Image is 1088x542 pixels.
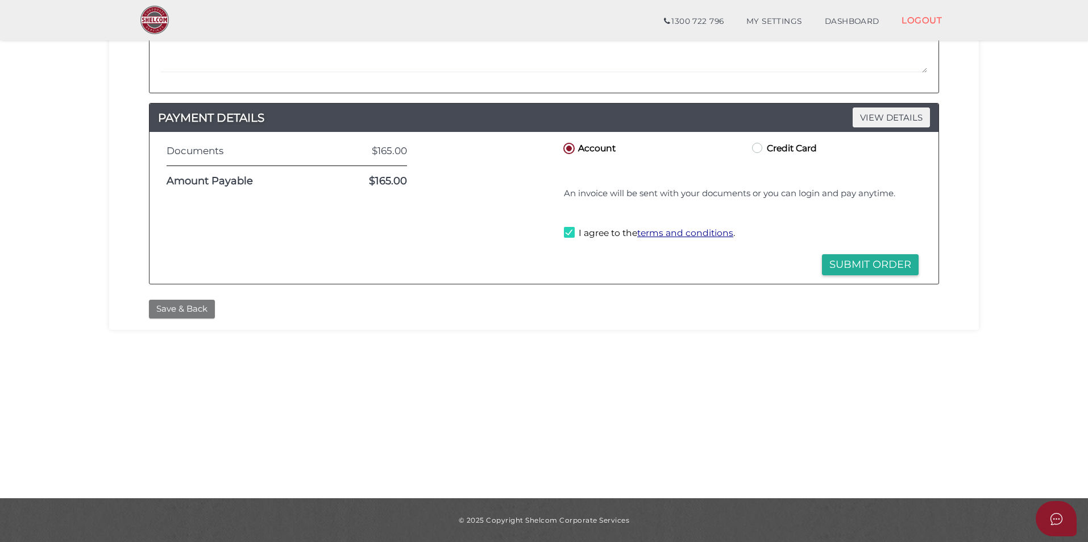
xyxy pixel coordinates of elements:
a: DASHBOARD [813,10,891,33]
h4: An invoice will be sent with your documents or you can login and pay anytime. [564,189,919,198]
button: Save & Back [149,300,215,318]
a: terms and conditions [637,227,733,238]
a: LOGOUT [890,9,953,32]
a: 1300 722 796 [653,10,735,33]
h4: PAYMENT DETAILS [150,109,938,127]
div: $165.00 [324,146,416,156]
label: Credit Card [750,140,817,155]
div: $165.00 [324,176,416,187]
label: Account [561,140,616,155]
button: Open asap [1036,501,1077,536]
div: © 2025 Copyright Shelcom Corporate Services [118,515,970,525]
div: Documents [158,146,324,156]
a: PAYMENT DETAILSVIEW DETAILS [150,109,938,127]
button: Submit Order [822,254,919,275]
label: I agree to the . [564,227,735,241]
a: MY SETTINGS [735,10,813,33]
div: Amount Payable [158,176,324,187]
span: VIEW DETAILS [853,107,930,127]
